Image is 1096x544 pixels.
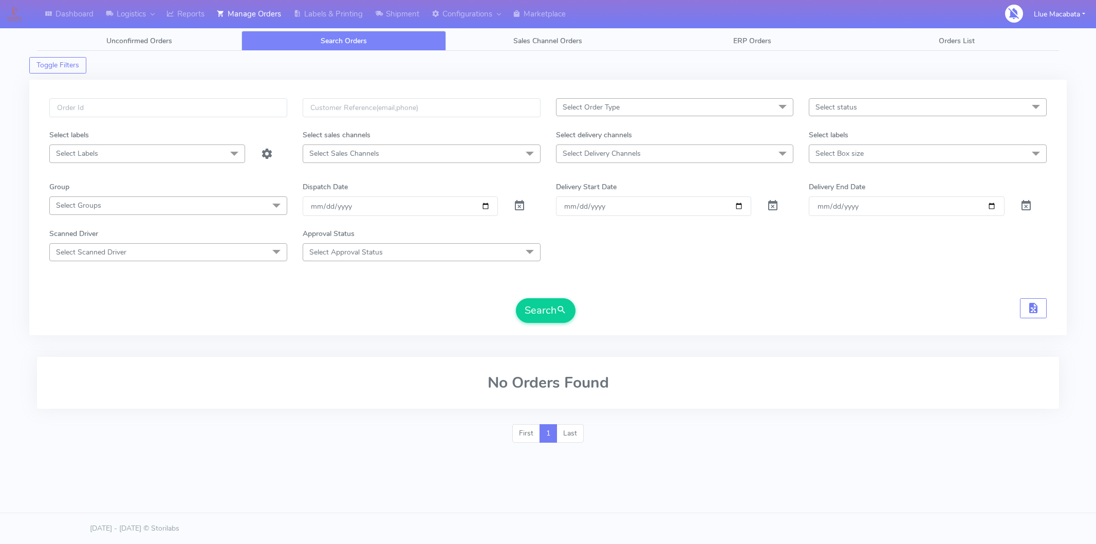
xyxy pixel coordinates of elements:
h2: No Orders Found [49,374,1047,391]
span: Select Groups [56,201,101,210]
span: Select Scanned Driver [56,247,126,257]
a: 1 [540,424,557,443]
span: Select Labels [56,149,98,158]
label: Select sales channels [303,130,370,140]
span: Search Orders [321,36,367,46]
span: Select Box size [815,149,864,158]
span: Select status [815,102,857,112]
label: Delivery Start Date [556,182,617,192]
label: Delivery End Date [809,182,865,192]
button: Llue Macabata [1026,4,1093,25]
span: Select Order Type [563,102,620,112]
span: Unconfirmed Orders [106,36,172,46]
label: Select delivery channels [556,130,632,140]
span: Orders List [939,36,975,46]
input: Order Id [49,98,287,117]
span: Select Sales Channels [309,149,379,158]
input: Customer Reference(email,phone) [303,98,541,117]
span: Select Approval Status [309,247,383,257]
label: Dispatch Date [303,182,348,192]
button: Search [516,298,575,323]
span: Select Delivery Channels [563,149,641,158]
button: Toggle Filters [29,57,86,74]
label: Select labels [809,130,848,140]
label: Select labels [49,130,89,140]
ul: Tabs [37,31,1059,51]
span: Sales Channel Orders [513,36,582,46]
label: Scanned Driver [49,228,98,239]
label: Approval Status [303,228,355,239]
label: Group [49,182,69,192]
span: ERP Orders [733,36,771,46]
